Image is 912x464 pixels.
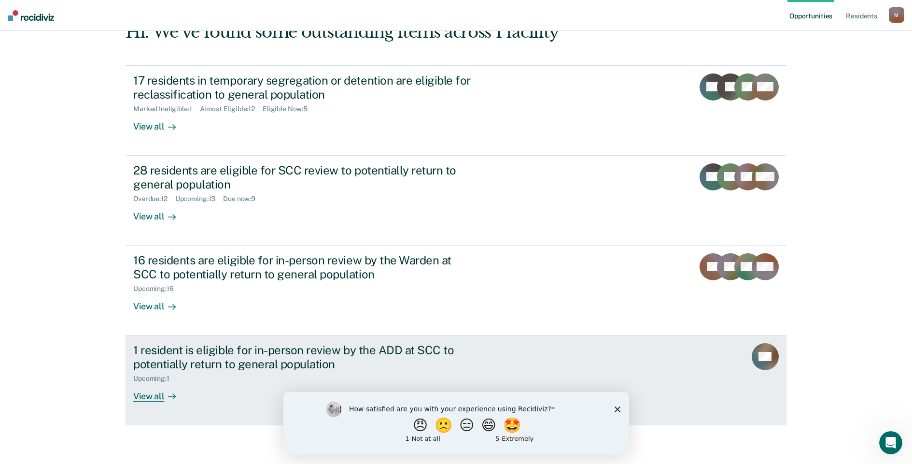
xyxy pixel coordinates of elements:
iframe: Intercom live chat [879,431,902,454]
div: Hi. We’ve found some outstanding items across 1 facility [126,22,654,42]
div: View all [133,383,187,402]
a: 28 residents are eligible for SCC review to potentially return to general populationOverdue:12Upc... [126,156,786,246]
div: Almost Eligible : 12 [200,105,263,113]
div: Eligible Now : 5 [263,105,315,113]
div: View all [133,113,187,132]
div: Upcoming : 13 [175,195,224,203]
div: 16 residents are eligible for in-person review by the Warden at SCC to potentially return to gene... [133,253,472,281]
div: Upcoming : 16 [133,285,182,293]
div: Upcoming : 1 [133,375,177,383]
button: M [889,7,904,23]
div: 1 resident is eligible for in-person review by the ADD at SCC to potentially return to general po... [133,343,472,371]
a: 17 residents in temporary segregation or detention are eligible for reclassification to general p... [126,65,786,156]
div: Marked Ineligible : 1 [133,105,199,113]
div: View all [133,203,187,222]
div: 28 residents are eligible for SCC review to potentially return to general population [133,163,472,191]
img: Recidiviz [8,10,54,21]
div: 17 residents in temporary segregation or detention are eligible for reclassification to general p... [133,73,472,101]
div: Overdue : 12 [133,195,175,203]
div: View all [133,293,187,312]
a: 16 residents are eligible for in-person review by the Warden at SCC to potentially return to gene... [126,246,786,335]
div: Due now : 9 [223,195,263,203]
a: 1 resident is eligible for in-person review by the ADD at SCC to potentially return to general po... [126,335,786,425]
iframe: Survey by Kim from Recidiviz [283,392,629,454]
